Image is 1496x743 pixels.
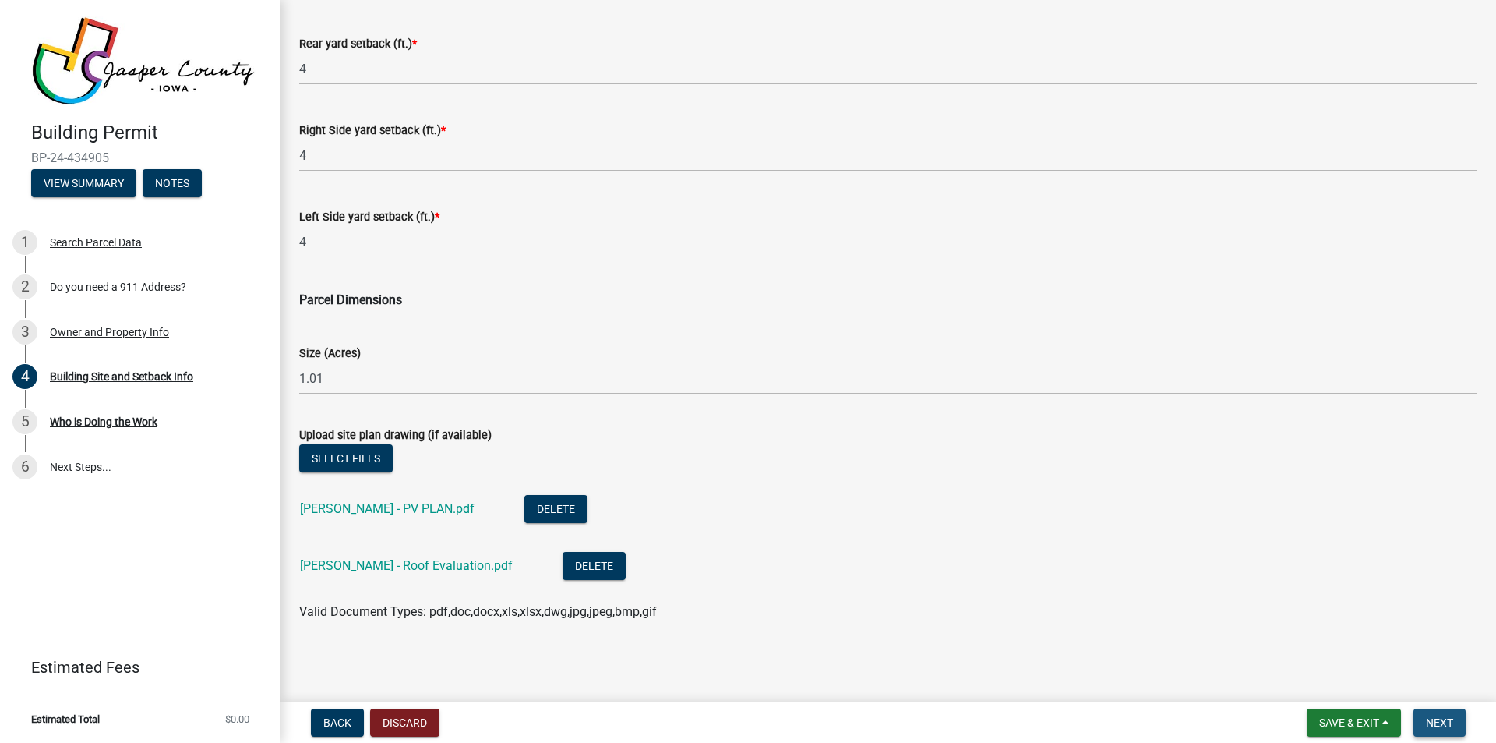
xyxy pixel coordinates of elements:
span: Back [323,716,351,729]
div: Do you need a 911 Address? [50,281,186,292]
label: Upload site plan drawing (if available) [299,430,492,441]
div: Owner and Property Info [50,327,169,338]
div: Search Parcel Data [50,237,142,248]
div: Building Site and Setback Info [50,371,193,382]
span: Estimated Total [31,714,100,724]
label: Left Side yard setback (ft.) [299,212,439,223]
div: 1 [12,230,37,255]
span: Save & Exit [1319,716,1379,729]
wm-modal-confirm: Notes [143,178,202,190]
a: Estimated Fees [12,652,256,683]
span: $0.00 [225,714,249,724]
button: View Summary [31,169,136,197]
span: BP-24-434905 [31,150,249,165]
button: Delete [524,495,587,523]
wm-modal-confirm: Delete Document [563,560,626,575]
div: 5 [12,409,37,434]
label: Rear yard setback (ft.) [299,39,417,50]
a: [PERSON_NAME] - PV PLAN.pdf [300,501,475,516]
div: Who is Doing the Work [50,416,157,427]
div: 6 [12,455,37,479]
span: Next [1426,716,1453,729]
div: 2 [12,274,37,299]
wm-modal-confirm: Delete Document [524,503,587,518]
h4: Building Permit [31,122,268,144]
span: Parcel Dimensions [299,292,402,307]
button: Next [1413,709,1466,737]
label: Size (Acres) [299,349,361,359]
img: Jasper County, Iowa [31,16,256,105]
div: 4 [12,364,37,389]
div: 3 [12,320,37,345]
button: Delete [563,552,626,580]
button: Notes [143,169,202,197]
button: Discard [370,709,439,737]
span: Valid Document Types: pdf,doc,docx,xls,xlsx,dwg,jpg,jpeg,bmp,gif [299,604,657,619]
button: Select files [299,444,393,472]
button: Save & Exit [1307,709,1401,737]
button: Back [311,709,364,737]
wm-modal-confirm: Summary [31,178,136,190]
label: Right Side yard setback (ft.) [299,126,446,136]
a: [PERSON_NAME] - Roof Evaluation.pdf [300,558,513,573]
